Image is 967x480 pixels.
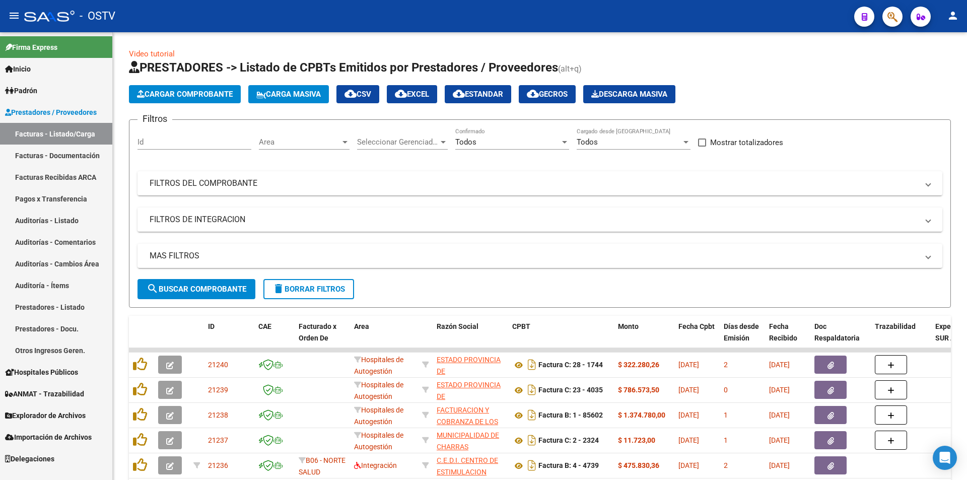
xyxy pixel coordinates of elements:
[208,411,228,419] span: 21238
[299,322,336,342] span: Facturado x Orden De
[208,436,228,444] span: 21237
[354,322,369,330] span: Area
[354,356,403,375] span: Hospitales de Autogestión
[387,85,437,103] button: EXCEL
[208,322,215,330] span: ID
[527,90,568,99] span: Gecros
[437,455,504,476] div: 30711402884
[433,316,508,360] datatable-header-cell: Razón Social
[814,322,860,342] span: Doc Respaldatoria
[678,461,699,469] span: [DATE]
[150,214,918,225] mat-panel-title: FILTROS DE INTEGRACION
[678,411,699,419] span: [DATE]
[724,411,728,419] span: 1
[147,285,246,294] span: Buscar Comprobante
[538,462,599,470] strong: Factura B: 4 - 4739
[248,85,329,103] button: Carga Masiva
[769,436,790,444] span: [DATE]
[256,90,321,99] span: Carga Masiva
[538,386,603,394] strong: Factura C: 23 - 4035
[769,386,790,394] span: [DATE]
[769,322,797,342] span: Fecha Recibido
[538,412,603,420] strong: Factura B: 1 - 85602
[724,461,728,469] span: 2
[137,244,942,268] mat-expansion-panel-header: MAS FILTROS
[525,457,538,473] i: Descargar documento
[137,171,942,195] mat-expansion-panel-header: FILTROS DEL COMPROBANTE
[354,431,403,451] span: Hospitales de Autogestión
[947,10,959,22] mat-icon: person
[137,112,172,126] h3: Filtros
[204,316,254,360] datatable-header-cell: ID
[769,411,790,419] span: [DATE]
[5,432,92,443] span: Importación de Archivos
[525,357,538,373] i: Descargar documento
[525,382,538,398] i: Descargar documento
[5,453,54,464] span: Delegaciones
[150,250,918,261] mat-panel-title: MAS FILTROS
[765,316,810,360] datatable-header-cell: Fecha Recibido
[254,316,295,360] datatable-header-cell: CAE
[769,461,790,469] span: [DATE]
[519,85,576,103] button: Gecros
[583,85,675,103] button: Descarga Masiva
[527,88,539,100] mat-icon: cloud_download
[591,90,667,99] span: Descarga Masiva
[437,406,498,448] span: FACTURACION Y COBRANZA DE LOS EFECTORES PUBLICOS S.E.
[129,85,241,103] button: Cargar Comprobante
[357,138,439,147] span: Seleccionar Gerenciador
[508,316,614,360] datatable-header-cell: CPBT
[437,322,478,330] span: Razón Social
[354,461,397,469] span: Integración
[344,90,371,99] span: CSV
[437,404,504,426] div: 30715497456
[129,60,558,75] span: PRESTADORES -> Listado de CPBTs Emitidos por Prestadores / Proveedores
[395,90,429,99] span: EXCEL
[674,316,720,360] datatable-header-cell: Fecha Cpbt
[618,436,655,444] strong: $ 11.723,00
[344,88,357,100] mat-icon: cloud_download
[618,322,639,330] span: Monto
[614,316,674,360] datatable-header-cell: Monto
[720,316,765,360] datatable-header-cell: Días desde Emisión
[678,361,699,369] span: [DATE]
[137,90,233,99] span: Cargar Comprobante
[80,5,115,27] span: - OSTV
[354,406,403,426] span: Hospitales de Autogestión
[137,208,942,232] mat-expansion-panel-header: FILTROS DE INTEGRACION
[724,386,728,394] span: 0
[336,85,379,103] button: CSV
[437,379,504,400] div: 30673377544
[678,386,699,394] span: [DATE]
[299,456,346,476] span: B06 - NORTE SALUD
[618,361,659,369] strong: $ 322.280,26
[769,361,790,369] span: [DATE]
[5,410,86,421] span: Explorador de Archivos
[618,386,659,394] strong: $ 786.573,50
[538,437,599,445] strong: Factura C: 2 - 2324
[5,388,84,399] span: ANMAT - Trazabilidad
[512,322,530,330] span: CPBT
[208,386,228,394] span: 21239
[395,88,407,100] mat-icon: cloud_download
[453,88,465,100] mat-icon: cloud_download
[259,138,340,147] span: Area
[875,322,916,330] span: Trazabilidad
[453,90,503,99] span: Estandar
[5,42,57,53] span: Firma Express
[558,64,582,74] span: (alt+q)
[5,107,97,118] span: Prestadores / Proveedores
[272,285,345,294] span: Borrar Filtros
[5,85,37,96] span: Padrón
[147,283,159,295] mat-icon: search
[437,430,504,451] div: 30999099927
[208,461,228,469] span: 21236
[354,381,403,400] span: Hospitales de Autogestión
[525,432,538,448] i: Descargar documento
[724,322,759,342] span: Días desde Emisión
[618,461,659,469] strong: $ 475.830,36
[437,431,499,451] span: MUNICIPALIDAD DE CHARRAS
[583,85,675,103] app-download-masive: Descarga masiva de comprobantes (adjuntos)
[263,279,354,299] button: Borrar Filtros
[933,446,957,470] div: Open Intercom Messenger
